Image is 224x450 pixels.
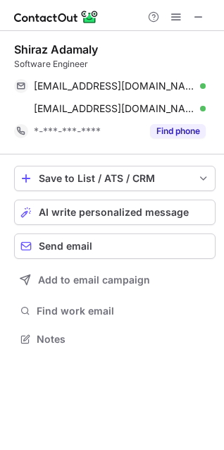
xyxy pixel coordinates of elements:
span: Find work email [37,305,210,317]
button: Notes [14,329,216,349]
div: Software Engineer [14,58,216,71]
button: Find work email [14,301,216,321]
button: Reveal Button [150,124,206,138]
div: Save to List / ATS / CRM [39,173,191,184]
span: Add to email campaign [38,274,150,286]
span: [EMAIL_ADDRESS][DOMAIN_NAME] [34,80,195,92]
button: AI write personalized message [14,200,216,225]
img: ContactOut v5.3.10 [14,8,99,25]
span: Send email [39,241,92,252]
button: save-profile-one-click [14,166,216,191]
button: Send email [14,233,216,259]
span: Notes [37,333,210,346]
span: [EMAIL_ADDRESS][DOMAIN_NAME] [34,102,195,115]
span: AI write personalized message [39,207,189,218]
div: Shiraz Adamaly [14,42,98,56]
button: Add to email campaign [14,267,216,293]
